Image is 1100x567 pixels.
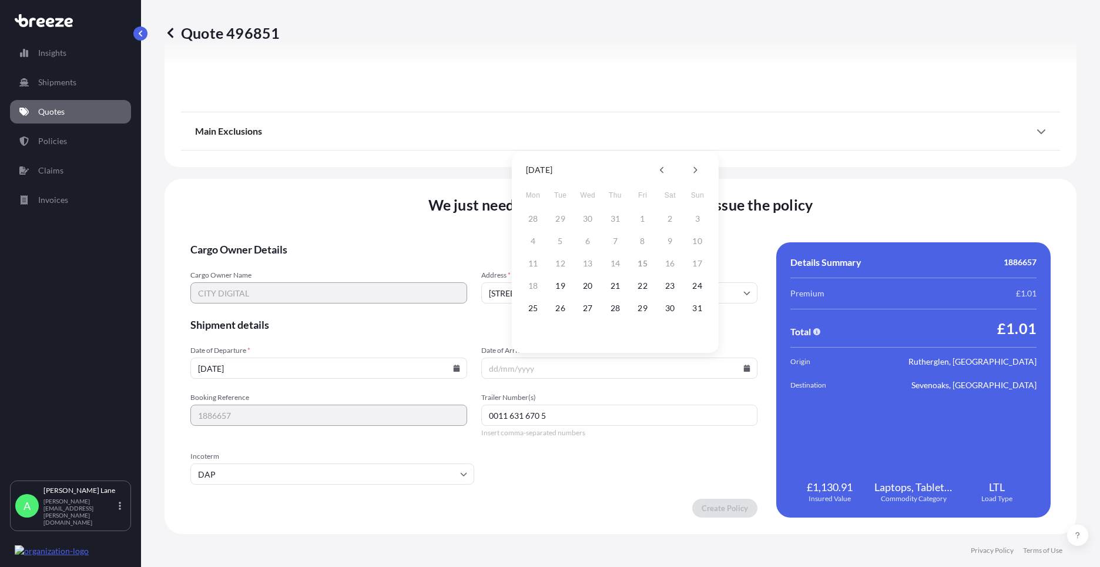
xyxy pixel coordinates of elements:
span: Commodity Category [881,494,947,503]
span: Laptops, Tablets, Cellular and Smart Phones [874,480,953,494]
button: 19 [551,276,570,295]
p: Policies [38,135,67,147]
p: Quote 496851 [165,24,280,42]
a: Claims [10,159,131,182]
button: 24 [688,276,707,295]
span: LTL [989,480,1005,494]
span: Shipment details [190,318,757,332]
span: Wednesday [577,184,598,207]
span: Main Exclusions [195,125,262,137]
span: Tuesday [550,184,571,207]
button: 25 [524,299,542,318]
a: Shipments [10,71,131,94]
span: Thursday [605,184,626,207]
p: Create Policy [702,502,748,514]
a: Quotes [10,100,131,124]
span: Date of Arrival [481,346,758,355]
button: 31 [688,299,707,318]
span: A [24,500,31,512]
div: [DATE] [526,163,552,177]
span: Saturday [659,184,680,207]
p: Quotes [38,106,65,118]
p: [PERSON_NAME] Lane [43,486,116,495]
span: Friday [632,184,653,207]
span: Address [481,271,758,280]
span: 1886657 [1004,256,1037,268]
button: 21 [606,276,625,295]
span: Sunday [687,184,708,207]
input: Cargo owner address [481,282,758,303]
input: Select... [190,463,474,485]
span: Cargo Owner Name [190,271,467,280]
input: Your internal reference [190,405,467,426]
a: Privacy Policy [971,546,1014,555]
button: 22 [633,276,652,295]
img: organization-logo [15,545,89,557]
button: 20 [578,276,597,295]
button: 30 [660,299,679,318]
span: Trailer Number(s) [481,393,758,402]
span: Insured Value [809,494,851,503]
p: [PERSON_NAME][EMAIL_ADDRESS][PERSON_NAME][DOMAIN_NAME] [43,498,116,526]
span: We just need a few more details before we issue the policy [428,195,813,214]
span: Premium [790,288,824,299]
p: Claims [38,165,63,176]
button: 29 [633,299,652,318]
span: Rutherglen, [GEOGRAPHIC_DATA] [908,356,1037,368]
button: 27 [578,299,597,318]
span: Load Type [981,494,1012,503]
button: Create Policy [692,499,757,518]
button: 28 [606,299,625,318]
input: dd/mm/yyyy [190,358,467,379]
input: Number1, number2,... [481,405,758,426]
span: Origin [790,356,856,368]
span: Insert comma-separated numbers [481,428,758,438]
input: dd/mm/yyyy [481,358,758,379]
a: Invoices [10,188,131,212]
p: Invoices [38,194,68,206]
button: 23 [660,276,679,295]
span: £1.01 [1016,288,1037,299]
a: Policies [10,129,131,153]
span: Total [790,326,811,338]
p: Shipments [38,76,76,88]
p: Insights [38,47,66,59]
span: Date of Departure [190,346,467,355]
span: Destination [790,379,856,391]
span: £1.01 [997,319,1037,338]
span: Booking Reference [190,393,467,402]
span: Incoterm [190,452,474,461]
a: Insights [10,41,131,65]
span: Cargo Owner Details [190,242,757,256]
a: Terms of Use [1023,546,1062,555]
button: 26 [551,299,570,318]
span: Sevenoaks, [GEOGRAPHIC_DATA] [911,379,1037,391]
div: Main Exclusions [195,117,1046,145]
span: £1,130.91 [807,480,853,494]
span: Details Summary [790,256,861,268]
span: Monday [522,184,544,207]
